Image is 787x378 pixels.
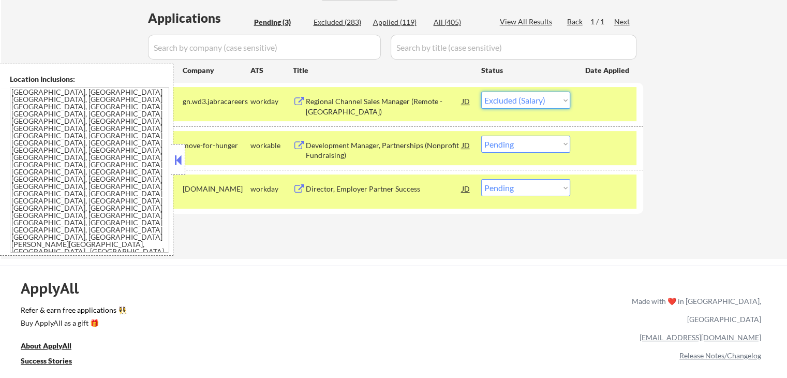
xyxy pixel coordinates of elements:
u: Success Stories [21,356,72,365]
div: All (405) [434,17,485,27]
div: Excluded (283) [314,17,365,27]
div: Buy ApplyAll as a gift 🎁 [21,319,124,327]
div: JD [461,136,471,154]
a: Refer & earn free applications 👯‍♀️ [21,307,415,317]
div: Back [567,17,584,27]
div: workday [250,184,293,194]
a: [EMAIL_ADDRESS][DOMAIN_NAME] [640,333,761,342]
div: Applications [148,12,250,24]
div: ApplyAll [21,280,91,297]
div: ATS [250,65,293,76]
div: gn.wd3.jabracareers [183,96,250,107]
div: View All Results [500,17,555,27]
div: 1 / 1 [590,17,614,27]
div: move-for-hunger [183,140,250,151]
div: Applied (119) [373,17,425,27]
div: Pending (3) [254,17,306,27]
a: Buy ApplyAll as a gift 🎁 [21,317,124,330]
input: Search by title (case sensitive) [391,35,636,60]
div: Made with ❤️ in [GEOGRAPHIC_DATA], [GEOGRAPHIC_DATA] [628,292,761,328]
input: Search by company (case sensitive) [148,35,381,60]
div: Development Manager, Partnerships (Nonprofit Fundraising) [306,140,462,161]
div: workday [250,96,293,107]
div: Director, Employer Partner Success [306,184,462,194]
div: [DOMAIN_NAME] [183,184,250,194]
div: Title [293,65,471,76]
a: Release Notes/Changelog [679,351,761,360]
div: Date Applied [585,65,631,76]
u: About ApplyAll [21,341,71,350]
div: Next [614,17,631,27]
div: Status [481,61,570,79]
a: About ApplyAll [21,340,86,353]
div: JD [461,179,471,198]
a: Success Stories [21,355,86,368]
div: workable [250,140,293,151]
div: Company [183,65,250,76]
div: Location Inclusions: [10,74,169,84]
div: Regional Channel Sales Manager (Remote - [GEOGRAPHIC_DATA]) [306,96,462,117]
div: JD [461,92,471,110]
